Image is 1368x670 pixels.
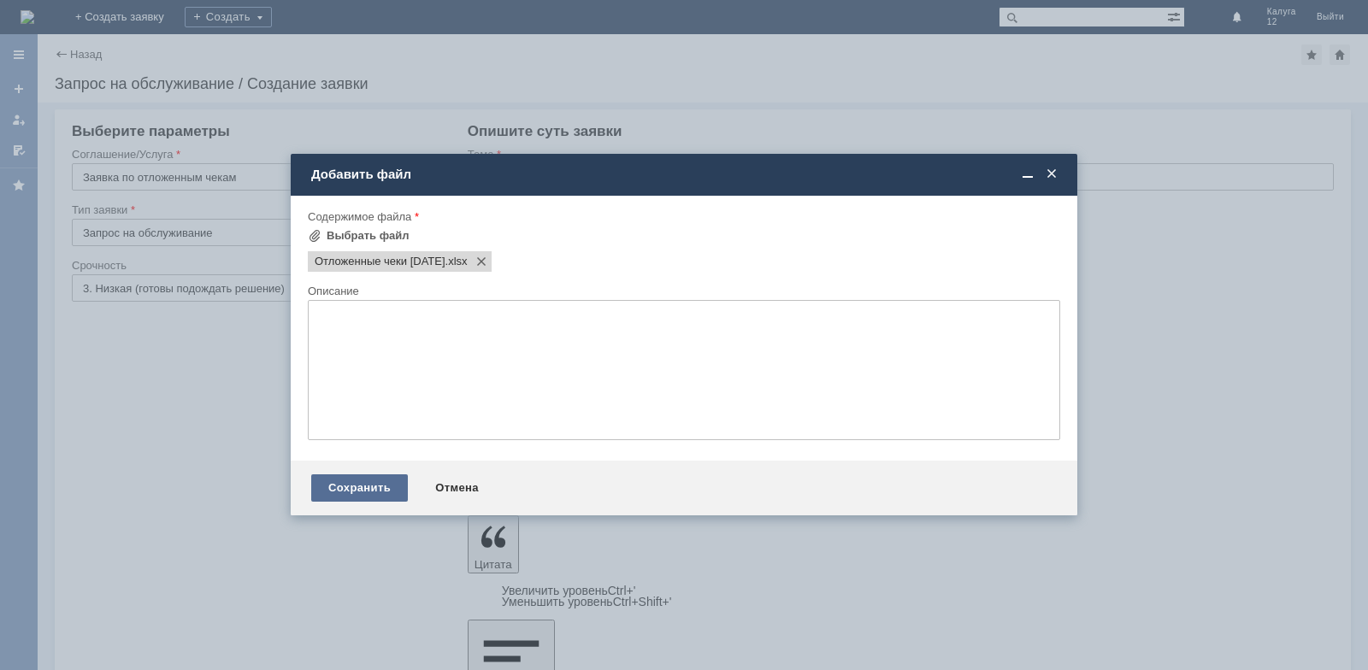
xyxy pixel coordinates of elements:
div: Добрый вечер. Прошу удалить отложенные чеки во вложении. [GEOGRAPHIC_DATA]. [7,7,250,48]
span: Свернуть (Ctrl + M) [1019,167,1036,182]
div: Содержимое файла [308,211,1057,222]
div: Описание [308,285,1057,297]
span: Отложенные чеки 27.08.2025 г..xlsx [315,255,445,268]
span: Закрыть [1043,167,1060,182]
div: Добавить файл [311,167,1060,182]
span: Отложенные чеки 27.08.2025 г..xlsx [445,255,468,268]
div: Выбрать файл [327,229,410,243]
